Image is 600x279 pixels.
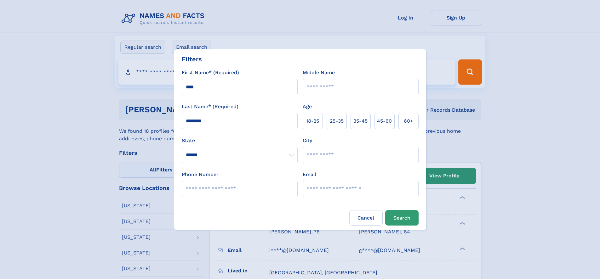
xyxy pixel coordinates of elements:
[385,210,419,226] button: Search
[182,171,219,178] label: Phone Number
[182,137,298,144] label: State
[353,117,368,125] span: 35‑45
[404,117,413,125] span: 60+
[349,210,383,226] label: Cancel
[182,69,239,76] label: First Name* (Required)
[306,117,319,125] span: 18‑25
[182,103,238,110] label: Last Name* (Required)
[377,117,392,125] span: 45‑60
[303,137,312,144] label: City
[182,54,202,64] div: Filters
[303,171,316,178] label: Email
[303,103,312,110] label: Age
[303,69,335,76] label: Middle Name
[330,117,344,125] span: 25‑35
